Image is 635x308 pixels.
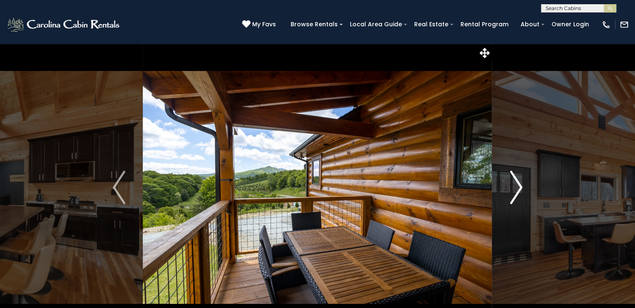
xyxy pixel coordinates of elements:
a: Browse Rentals [286,18,342,31]
a: Local Area Guide [346,18,406,31]
img: phone-regular-white.png [602,20,611,29]
span: My Favs [252,20,276,29]
a: My Favs [242,20,278,29]
a: About [516,18,544,31]
a: Owner Login [547,18,593,31]
img: arrow [510,171,522,204]
img: mail-regular-white.png [620,20,629,29]
img: arrow [113,171,125,204]
img: White-1-2.png [6,16,122,33]
a: Rental Program [456,18,513,31]
a: Real Estate [410,18,453,31]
